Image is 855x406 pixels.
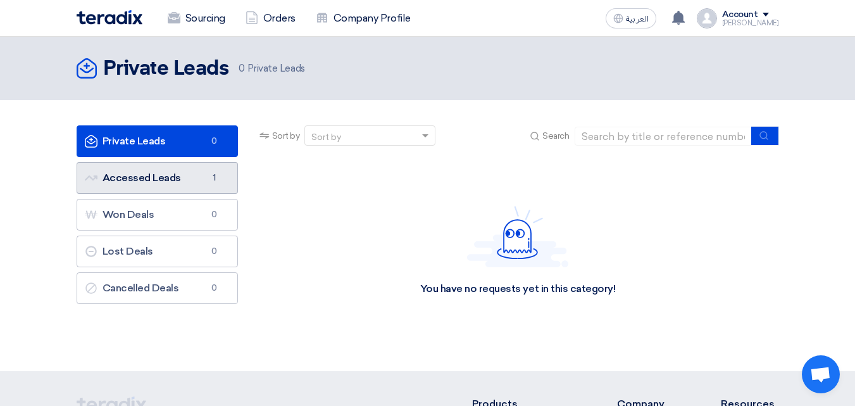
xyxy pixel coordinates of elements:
[77,236,238,267] a: Lost Deals0
[103,56,229,82] h2: Private Leads
[207,282,222,295] span: 0
[77,10,142,25] img: Teradix logo
[722,20,779,27] div: [PERSON_NAME]
[207,135,222,148] span: 0
[235,4,306,32] a: Orders
[606,8,656,29] button: العربية
[420,282,616,296] div: You have no requests yet in this category!
[575,127,752,146] input: Search by title or reference number
[207,208,222,221] span: 0
[77,272,238,304] a: Cancelled Deals0
[158,4,235,32] a: Sourcing
[207,245,222,258] span: 0
[626,15,649,23] span: العربية
[207,172,222,184] span: 1
[77,199,238,231] a: Won Deals0
[802,355,840,393] a: Open chat
[722,10,758,20] div: Account
[542,129,569,143] span: Search
[311,130,341,144] div: Sort by
[306,4,421,32] a: Company Profile
[272,129,300,143] span: Sort by
[239,63,245,74] span: 0
[467,206,568,267] img: Hello
[697,8,717,29] img: profile_test.png
[77,162,238,194] a: Accessed Leads1
[77,125,238,157] a: Private Leads0
[239,61,304,76] span: Private Leads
